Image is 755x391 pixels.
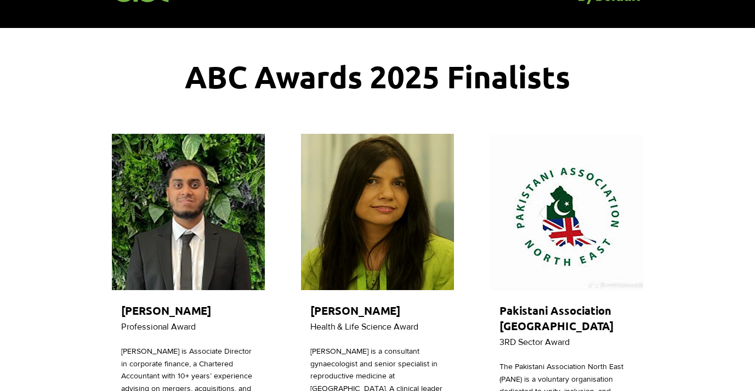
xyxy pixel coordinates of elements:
[121,322,196,331] span: Professional Award
[499,303,614,333] span: Pakistani Association [GEOGRAPHIC_DATA]
[499,337,570,347] span: 3RD Sector Award
[121,303,211,318] span: [PERSON_NAME]
[185,57,570,95] span: ABC Awards 2025 Finalists
[310,303,400,318] span: [PERSON_NAME]
[310,322,418,331] span: Health & Life Science Award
